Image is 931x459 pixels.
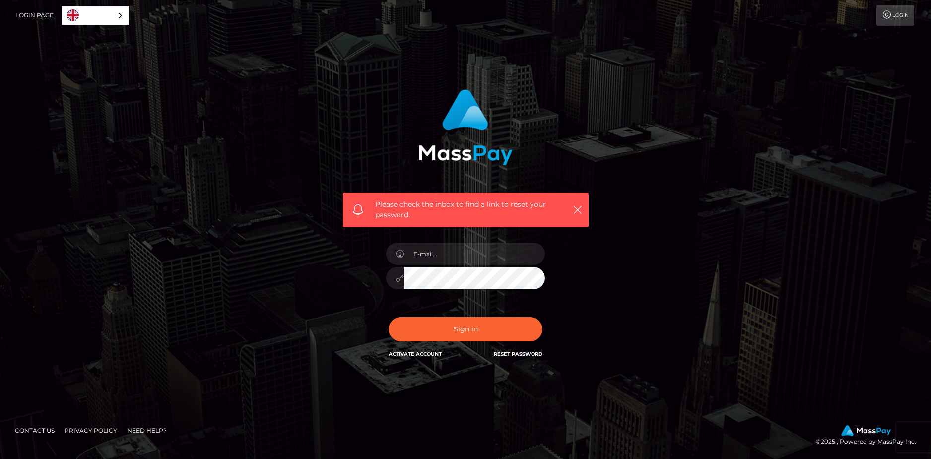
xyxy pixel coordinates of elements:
[389,317,542,341] button: Sign in
[62,6,129,25] div: Language
[62,6,129,25] aside: Language selected: English
[816,425,924,447] div: © 2025 , Powered by MassPay Inc.
[494,351,542,357] a: Reset Password
[61,423,121,438] a: Privacy Policy
[11,423,59,438] a: Contact Us
[15,5,54,26] a: Login Page
[876,5,914,26] a: Login
[123,423,171,438] a: Need Help?
[375,199,556,220] span: Please check the inbox to find a link to reset your password.
[418,89,513,165] img: MassPay Login
[389,351,442,357] a: Activate Account
[404,243,545,265] input: E-mail...
[62,6,129,25] a: English
[841,425,891,436] img: MassPay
